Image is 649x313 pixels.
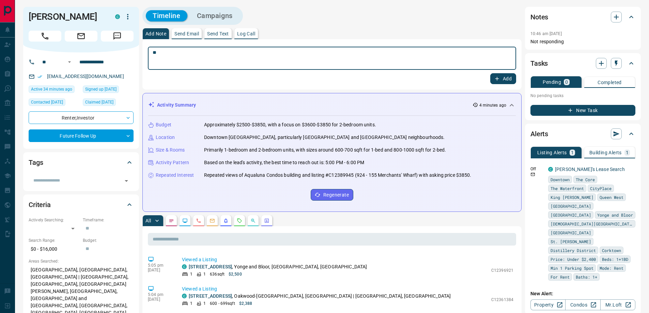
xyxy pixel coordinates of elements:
[551,273,570,280] span: For Rent
[156,159,189,166] p: Activity Pattern
[530,91,635,101] p: No pending tasks
[590,185,612,192] span: CityPlace
[204,159,364,166] p: Based on the lead's activity, the best time to reach out is: 5:00 PM - 6:00 PM
[551,176,570,183] span: Downtown
[207,31,229,36] p: Send Text
[29,129,134,142] div: Future Follow Up
[600,194,623,201] span: Queen West
[189,293,451,300] p: , Oakwood-[GEOGRAPHIC_DATA], [GEOGRAPHIC_DATA] | [GEOGRAPHIC_DATA], [GEOGRAPHIC_DATA]
[31,86,72,93] span: Active 34 minutes ago
[551,203,591,209] span: [GEOGRAPHIC_DATA]
[589,150,622,155] p: Building Alerts
[196,218,201,223] svg: Calls
[237,218,242,223] svg: Requests
[210,218,215,223] svg: Emails
[65,58,74,66] button: Open
[29,31,61,42] span: Call
[29,111,134,124] div: Renter , Investor
[83,237,134,244] p: Budget:
[190,271,192,277] p: 1
[602,256,628,263] span: Beds: 1+1BD
[204,146,446,154] p: Primarily 1-bedroom and 2-bedroom units, with sizes around 600-700 sqft for 1-bed and 800-1000 sq...
[548,167,553,172] div: condos.ca
[239,300,252,307] p: $2,388
[85,99,113,106] span: Claimed [DATE]
[156,121,171,128] p: Budget
[551,212,591,218] span: [GEOGRAPHIC_DATA]
[491,267,513,273] p: C12396921
[491,297,513,303] p: C12361384
[551,185,584,192] span: The Waterfront
[551,238,591,245] span: St. [PERSON_NAME]
[555,167,625,172] a: [PERSON_NAME]'s Lease Search
[115,14,120,19] div: condos.ca
[530,128,548,139] h2: Alerts
[537,150,567,155] p: Listing Alerts
[148,297,172,302] p: [DATE]
[530,290,635,297] p: New Alert:
[530,38,635,45] p: Not responding
[530,126,635,142] div: Alerts
[101,31,134,42] span: Message
[148,292,172,297] p: 5:04 pm
[148,263,172,268] p: 5:05 pm
[210,271,225,277] p: 636 sqft
[182,285,513,293] p: Viewed a Listing
[600,265,623,271] span: Mode: Rent
[145,218,151,223] p: All
[29,85,79,95] div: Tue Sep 16 2025
[83,98,134,108] div: Tue Sep 09 2025
[31,99,63,106] span: Contacted [DATE]
[190,10,239,21] button: Campaigns
[156,134,175,141] p: Location
[145,31,166,36] p: Add Note
[190,300,192,307] p: 1
[29,244,79,255] p: $0 - $16,000
[597,212,633,218] span: Yonge and Bloor
[264,218,269,223] svg: Agent Actions
[530,9,635,25] div: Notes
[576,273,597,280] span: Baths: 1+
[148,99,516,111] div: Activity Summary4 minutes ago
[551,256,596,263] span: Price: Under $2,400
[29,217,79,223] p: Actively Searching:
[530,31,562,36] p: 10:46 am [DATE]
[204,121,376,128] p: Approximately $2500-$3850, with a focus on $3600-$3850 for 2-bedroom units.
[530,55,635,72] div: Tasks
[47,74,124,79] a: [EMAIL_ADDRESS][DOMAIN_NAME]
[29,197,134,213] div: Criteria
[169,218,174,223] svg: Notes
[182,294,187,298] div: condos.ca
[83,217,134,223] p: Timeframe:
[565,80,568,84] p: 0
[576,176,595,183] span: The Core
[551,220,633,227] span: [DEMOGRAPHIC_DATA][GEOGRAPHIC_DATA]
[203,300,206,307] p: 1
[551,229,591,236] span: [GEOGRAPHIC_DATA]
[203,271,206,277] p: 1
[37,74,42,79] svg: Email Verified
[148,268,172,272] p: [DATE]
[311,189,353,201] button: Regenerate
[551,194,593,201] span: King [PERSON_NAME]
[157,101,196,109] p: Activity Summary
[543,80,561,84] p: Pending
[530,299,566,310] a: Property
[237,31,255,36] p: Log Call
[85,86,117,93] span: Signed up [DATE]
[156,146,185,154] p: Size & Rooms
[29,11,105,22] h1: [PERSON_NAME]
[598,80,622,85] p: Completed
[174,31,199,36] p: Send Email
[565,299,600,310] a: Condos
[182,218,188,223] svg: Lead Browsing Activity
[189,264,232,269] a: [STREET_ADDRESS]
[182,256,513,263] p: Viewed a Listing
[551,265,593,271] span: Min 1 Parking Spot
[29,154,134,171] div: Tags
[600,299,635,310] a: Mr.Loft
[146,10,187,21] button: Timeline
[530,105,635,116] button: New Task
[29,258,134,264] p: Areas Searched:
[156,172,194,179] p: Repeated Interest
